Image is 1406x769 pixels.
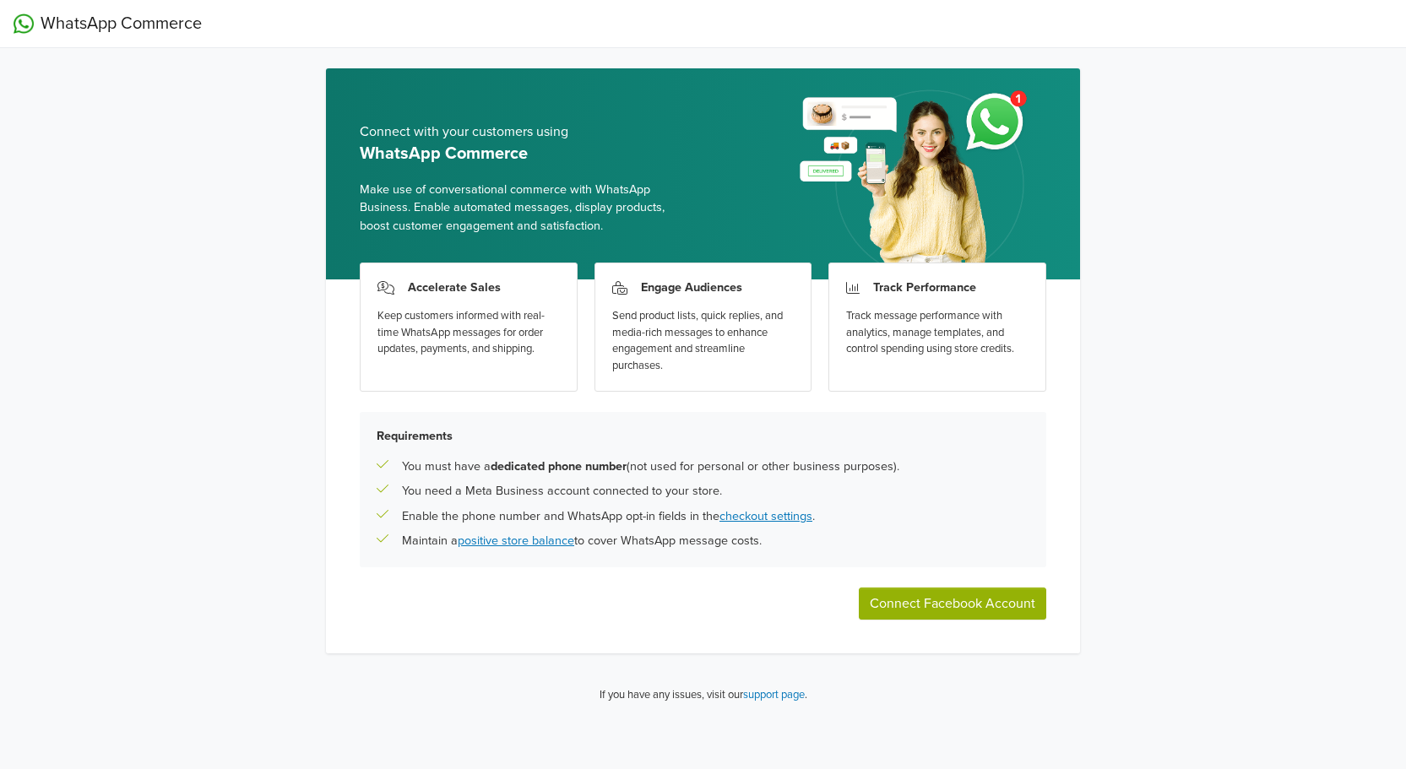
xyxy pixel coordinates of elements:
[785,80,1046,279] img: whatsapp_setup_banner
[846,308,1029,358] div: Track message performance with analytics, manage templates, and control spending using store cred...
[402,482,722,501] p: You need a Meta Business account connected to your store.
[377,308,560,358] div: Keep customers informed with real-time WhatsApp messages for order updates, payments, and shipping.
[360,144,690,164] h5: WhatsApp Commerce
[641,280,742,295] h3: Engage Audiences
[402,507,815,526] p: Enable the phone number and WhatsApp opt-in fields in the .
[14,14,34,34] img: WhatsApp
[402,458,899,476] p: You must have a (not used for personal or other business purposes).
[360,181,690,236] span: Make use of conversational commerce with WhatsApp Business. Enable automated messages, display pr...
[408,280,501,295] h3: Accelerate Sales
[600,687,807,704] p: If you have any issues, visit our .
[719,509,812,523] a: checkout settings
[360,124,690,140] h5: Connect with your customers using
[612,308,795,374] div: Send product lists, quick replies, and media-rich messages to enhance engagement and streamline p...
[377,429,1029,443] h5: Requirements
[402,532,762,550] p: Maintain a to cover WhatsApp message costs.
[41,11,202,36] span: WhatsApp Commerce
[491,459,627,474] b: dedicated phone number
[743,688,805,701] a: support page
[873,280,976,295] h3: Track Performance
[859,588,1046,620] button: Connect Facebook Account
[458,533,574,548] a: positive store balance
